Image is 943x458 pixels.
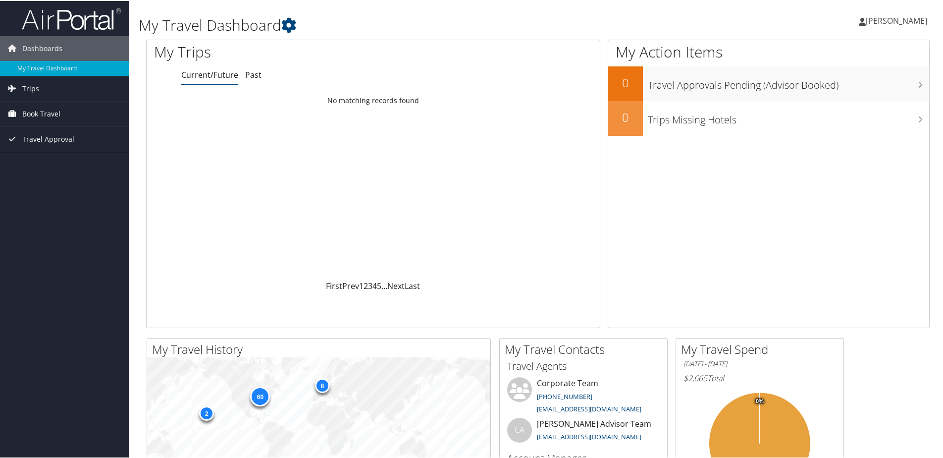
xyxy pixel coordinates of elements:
[648,72,929,91] h3: Travel Approvals Pending (Advisor Booked)
[683,372,836,383] h6: Total
[507,358,660,372] h3: Travel Agents
[199,405,214,420] div: 2
[502,417,665,449] li: [PERSON_NAME] Advisor Team
[859,5,937,35] a: [PERSON_NAME]
[683,358,836,368] h6: [DATE] - [DATE]
[537,391,592,400] a: [PHONE_NUMBER]
[359,280,364,290] a: 1
[368,280,372,290] a: 3
[250,385,270,405] div: 60
[22,75,39,100] span: Trips
[139,14,671,35] h1: My Travel Dashboard
[245,68,262,79] a: Past
[866,14,927,25] span: [PERSON_NAME]
[608,65,929,100] a: 0Travel Approvals Pending (Advisor Booked)
[314,377,329,392] div: 8
[608,73,643,90] h2: 0
[608,100,929,135] a: 0Trips Missing Hotels
[22,126,74,151] span: Travel Approval
[683,372,707,383] span: $2,665
[608,108,643,125] h2: 0
[608,41,929,61] h1: My Action Items
[152,340,490,357] h2: My Travel History
[372,280,377,290] a: 4
[537,431,641,440] a: [EMAIL_ADDRESS][DOMAIN_NAME]
[377,280,381,290] a: 5
[381,280,387,290] span: …
[181,68,238,79] a: Current/Future
[507,417,532,442] div: CA
[648,107,929,126] h3: Trips Missing Hotels
[681,340,843,357] h2: My Travel Spend
[22,35,62,60] span: Dashboards
[364,280,368,290] a: 2
[22,101,60,125] span: Book Travel
[154,41,404,61] h1: My Trips
[502,376,665,417] li: Corporate Team
[342,280,359,290] a: Prev
[537,403,641,412] a: [EMAIL_ADDRESS][DOMAIN_NAME]
[387,280,405,290] a: Next
[756,398,764,403] tspan: 0%
[326,280,342,290] a: First
[405,280,420,290] a: Last
[22,6,121,30] img: airportal-logo.png
[505,340,667,357] h2: My Travel Contacts
[147,91,600,109] td: No matching records found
